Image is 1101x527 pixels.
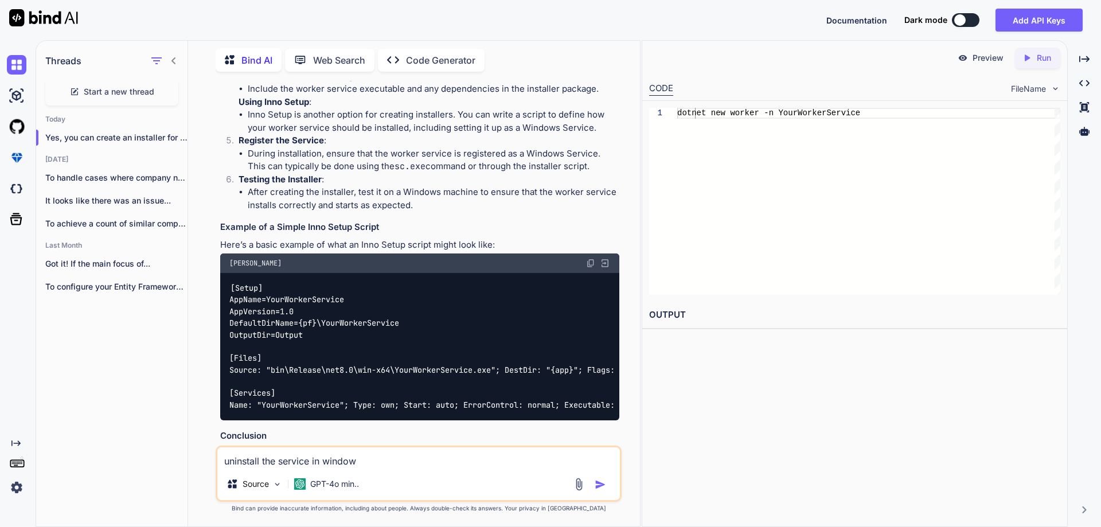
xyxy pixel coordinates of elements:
p: Code Generator [406,53,475,67]
p: GPT-4o min.. [310,478,359,490]
img: darkCloudIdeIcon [7,179,26,198]
h3: Example of a Simple Inno Setup Script [220,221,619,234]
span: dotnet new worker -n YourWorkerService [677,108,860,118]
img: Pick Models [272,479,282,489]
p: Run [1037,52,1051,64]
img: Open in Browser [600,258,610,268]
img: premium [7,148,26,167]
span: Documentation [826,15,887,25]
code: [Setup] AppName=YourWorkerService AppVersion=1.0 DefaultDirName={pf}\YourWorkerService OutputDir=... [229,282,758,411]
img: ai-studio [7,86,26,106]
img: githubLight [7,117,26,136]
p: : [239,134,619,147]
h2: Last Month [36,241,188,250]
li: During installation, ensure that the worker service is registered as a Windows Service. This can ... [248,147,619,173]
strong: Using Inno Setup [239,96,309,107]
span: FileName [1011,83,1046,95]
p: Bind AI [241,53,272,67]
li: Include the worker service executable and any dependencies in the installer package. [248,83,619,96]
p: To configure your Entity Framework Core application... [45,281,188,292]
p: Got it! If the main focus of... [45,258,188,270]
h3: Conclusion [220,430,619,443]
p: : [239,173,619,186]
span: Start a new thread [84,86,154,97]
li: Inno Setup is another option for creating installers. You can write a script to define how your w... [248,108,619,134]
h2: Today [36,115,188,124]
li: After creating the installer, test it on a Windows machine to ensure that the worker service inst... [248,186,619,212]
img: copy [586,259,595,268]
p: Here’s a basic example of what an Inno Setup script might look like: [220,239,619,252]
strong: Register the Service [239,135,324,146]
p: To handle cases where company names have... [45,172,188,184]
p: Source [243,478,269,490]
img: chevron down [1051,84,1060,93]
img: GPT-4o mini [294,478,306,490]
img: settings [7,478,26,497]
p: : [239,96,619,109]
button: Add API Keys [995,9,1083,32]
h1: Threads [45,54,81,68]
img: Bind AI [9,9,78,26]
p: Preview [973,52,1004,64]
p: Bind can provide inaccurate information, including about people. Always double-check its answers.... [216,504,622,513]
div: CODE [649,82,673,96]
button: Documentation [826,14,887,26]
h2: OUTPUT [642,302,1067,329]
h2: [DATE] [36,155,188,164]
span: Dark mode [904,14,947,26]
img: chat [7,55,26,75]
img: preview [958,53,968,63]
strong: Testing the Installer [239,174,322,185]
div: 1 [649,108,662,119]
p: It looks like there was an issue... [45,195,188,206]
span: [PERSON_NAME] [229,259,282,268]
code: sc.exe [395,161,425,172]
p: Web Search [313,53,365,67]
img: icon [595,479,606,490]
p: Yes, you can create an installer for a w... [45,132,188,143]
p: To achieve a count of similar company... [45,218,188,229]
code: .wxs [399,71,419,82]
img: attachment [572,478,585,491]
